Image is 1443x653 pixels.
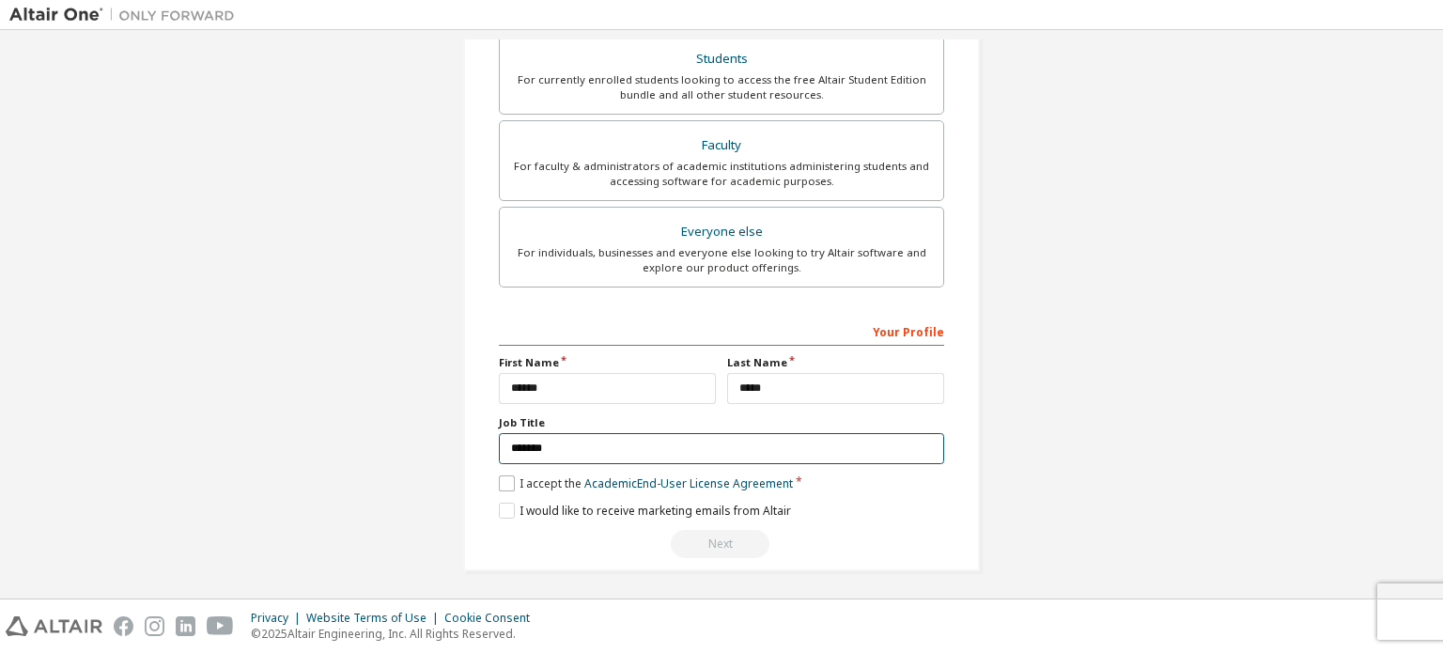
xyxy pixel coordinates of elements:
[499,355,716,370] label: First Name
[176,616,195,636] img: linkedin.svg
[145,616,164,636] img: instagram.svg
[499,316,944,346] div: Your Profile
[511,245,932,275] div: For individuals, businesses and everyone else looking to try Altair software and explore our prod...
[444,611,541,626] div: Cookie Consent
[511,219,932,245] div: Everyone else
[499,415,944,430] label: Job Title
[511,132,932,159] div: Faculty
[511,72,932,102] div: For currently enrolled students looking to access the free Altair Student Edition bundle and all ...
[499,475,793,491] label: I accept the
[251,611,306,626] div: Privacy
[251,626,541,642] p: © 2025 Altair Engineering, Inc. All Rights Reserved.
[499,503,791,519] label: I would like to receive marketing emails from Altair
[511,159,932,189] div: For faculty & administrators of academic institutions administering students and accessing softwa...
[727,355,944,370] label: Last Name
[6,616,102,636] img: altair_logo.svg
[306,611,444,626] div: Website Terms of Use
[207,616,234,636] img: youtube.svg
[9,6,244,24] img: Altair One
[584,475,793,491] a: Academic End-User License Agreement
[511,46,932,72] div: Students
[114,616,133,636] img: facebook.svg
[499,530,944,558] div: Read and acccept EULA to continue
